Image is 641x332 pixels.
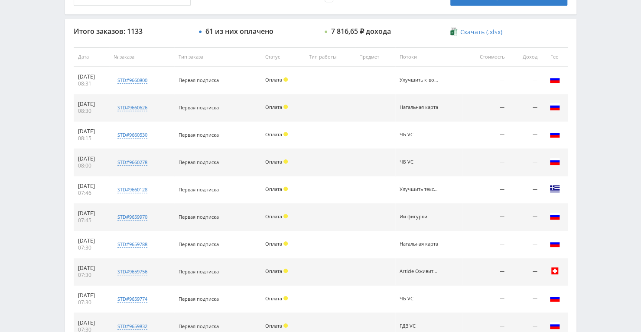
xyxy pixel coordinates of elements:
div: Натальная карта [400,105,439,110]
div: 08:30 [78,108,105,115]
div: 07:30 [78,299,105,306]
div: 07:30 [78,272,105,279]
span: Первая подписка [179,323,219,329]
span: Первая подписка [179,131,219,138]
span: Первая подписка [179,268,219,275]
span: Первая подписка [179,241,219,247]
td: — [509,94,542,122]
th: Тип работы [305,47,355,67]
th: Дата [74,47,110,67]
span: Оплата [265,186,282,192]
span: Оплата [265,131,282,138]
div: [DATE] [78,128,105,135]
span: Холд [283,241,288,246]
div: [DATE] [78,101,105,108]
div: std#9659970 [117,214,147,220]
td: — [509,231,542,258]
td: — [462,176,509,204]
img: rus.png [550,293,560,303]
span: Оплата [265,240,282,247]
div: Улучшить к-во фото VC [400,77,439,83]
span: Холд [283,323,288,328]
div: 08:00 [78,162,105,169]
td: — [509,149,542,176]
span: Холд [283,132,288,136]
th: Потоки [395,47,462,67]
th: № заказа [109,47,174,67]
th: Статус [261,47,305,67]
div: std#9660278 [117,159,147,166]
div: 61 из них оплачено [205,27,273,35]
th: Предмет [355,47,395,67]
div: [DATE] [78,265,105,272]
div: std#9659756 [117,268,147,275]
td: — [462,122,509,149]
a: Скачать (.xlsx) [450,28,502,36]
img: rus.png [550,74,560,85]
img: rus.png [550,238,560,249]
td: — [509,204,542,231]
div: ГДЗ VC [400,323,439,329]
span: Первая подписка [179,214,219,220]
div: std#9659774 [117,296,147,302]
img: rus.png [550,211,560,221]
div: ЧБ VC [400,132,439,138]
div: std#9660626 [117,104,147,111]
span: Скачать (.xlsx) [460,29,502,36]
div: 7 816,65 ₽ дохода [331,27,391,35]
td: — [462,149,509,176]
span: Первая подписка [179,186,219,193]
div: [DATE] [78,73,105,80]
th: Стоимость [462,47,509,67]
img: xlsx [450,27,458,36]
div: std#9660530 [117,131,147,138]
span: Оплата [265,268,282,274]
span: Холд [283,187,288,191]
td: — [509,122,542,149]
div: [DATE] [78,319,105,326]
td: — [462,231,509,258]
img: rus.png [550,156,560,167]
div: std#9659832 [117,323,147,330]
div: ЧБ VC [400,159,439,165]
div: 07:46 [78,190,105,197]
img: che.png [550,266,560,276]
span: Оплата [265,322,282,329]
td: — [462,258,509,286]
span: Холд [283,296,288,300]
span: Холд [283,214,288,218]
td: — [462,286,509,313]
td: — [509,258,542,286]
div: Ии фигурки [400,214,439,220]
span: Оплата [265,76,282,83]
div: Итого заказов: 1133 [74,27,191,35]
div: 07:45 [78,217,105,224]
div: [DATE] [78,155,105,162]
span: Оплата [265,295,282,302]
span: Холд [283,159,288,164]
span: Первая подписка [179,104,219,111]
div: Article Оживить фото [400,269,439,274]
span: Холд [283,77,288,82]
th: Тип заказа [174,47,261,67]
th: Гео [542,47,568,67]
span: Холд [283,269,288,273]
div: [DATE] [78,292,105,299]
span: Оплата [265,158,282,165]
img: rus.png [550,129,560,139]
div: [DATE] [78,210,105,217]
img: grc.png [550,184,560,194]
td: — [462,67,509,94]
img: rus.png [550,320,560,331]
td: — [509,176,542,204]
div: std#9660128 [117,186,147,193]
td: — [509,67,542,94]
div: std#9660800 [117,77,147,84]
span: Первая подписка [179,159,219,165]
td: — [462,94,509,122]
th: Доход [509,47,542,67]
span: Первая подписка [179,296,219,302]
div: 08:15 [78,135,105,142]
span: Холд [283,105,288,109]
div: Улучшить текст Tenchat [400,187,439,192]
